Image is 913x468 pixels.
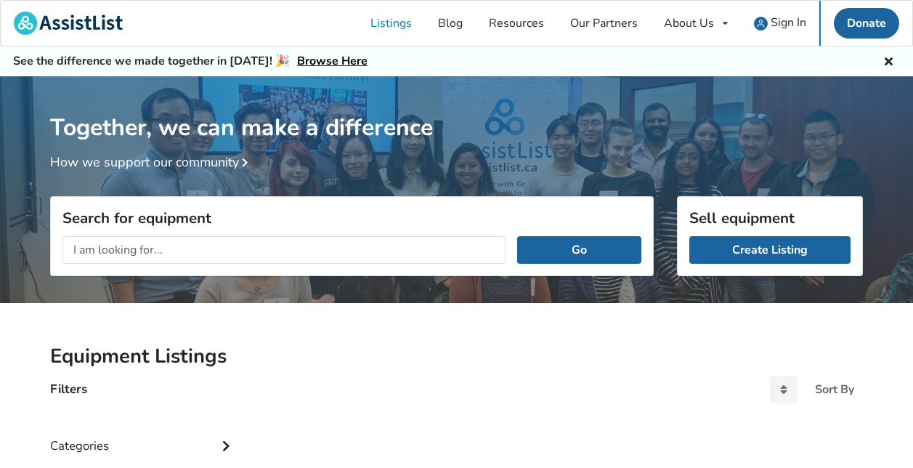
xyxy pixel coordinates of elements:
[664,17,714,29] div: About Us
[50,344,863,369] h2: Equipment Listings
[297,53,368,69] a: Browse Here
[476,1,557,46] a: Resources
[689,236,851,264] a: Create Listing
[815,384,854,395] div: Sort By
[557,1,651,46] a: Our Partners
[50,381,87,398] h4: Filters
[14,12,123,35] img: assistlist-logo
[50,76,863,142] h1: Together, we can make a difference
[50,409,236,461] div: Categories
[741,1,819,46] a: user icon Sign In
[62,236,506,264] input: I am looking for...
[62,209,641,227] h3: Search for equipment
[50,153,253,171] a: How we support our community
[754,17,768,31] img: user icon
[689,209,851,227] h3: Sell equipment
[13,54,368,69] h5: See the difference we made together in [DATE]! 🎉
[517,236,641,264] button: Go
[834,8,899,39] a: Donate
[357,1,425,46] a: Listings
[425,1,476,46] a: Blog
[771,15,806,31] span: Sign In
